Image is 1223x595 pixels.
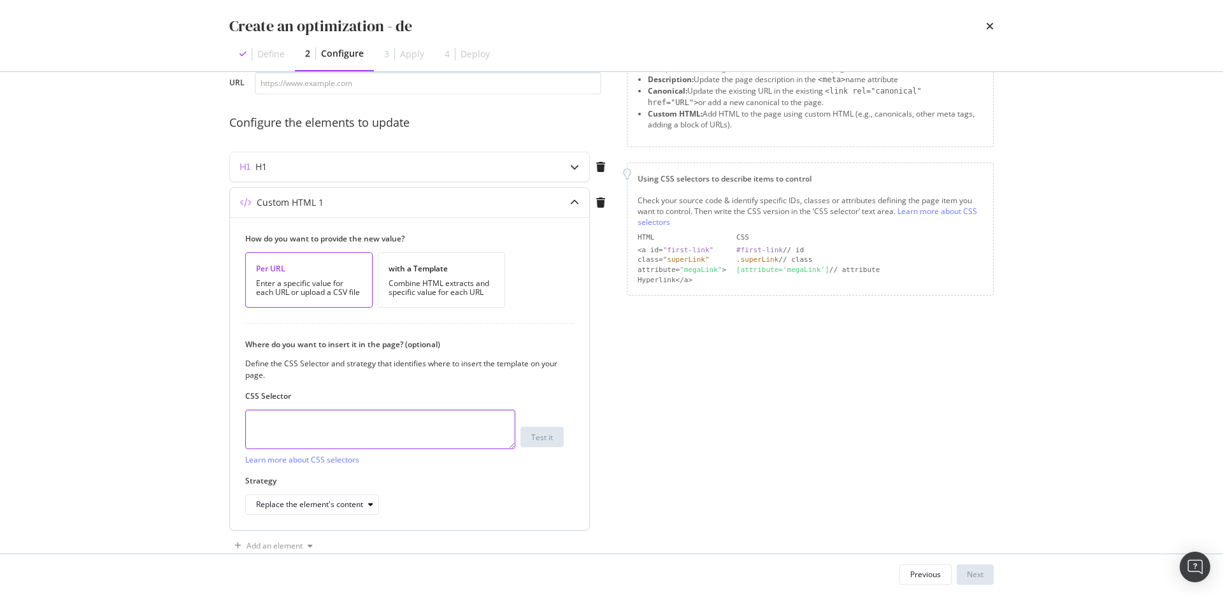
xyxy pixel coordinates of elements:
div: class= [638,255,726,265]
label: CSS Selector [245,391,564,401]
a: Learn more about CSS selectors [638,206,977,227]
div: Next [967,569,983,580]
div: Combine HTML extracts and specific value for each URL [389,279,494,297]
div: // id [736,245,983,255]
div: Create an optimization - de [229,15,412,37]
div: H1 [255,161,267,173]
button: Replace the element's content [245,494,379,515]
div: 2 [305,47,310,60]
div: .superLink [736,255,778,264]
button: Add an element [229,536,318,556]
li: Add HTML to the page using custom HTML (e.g., canonicals, other meta tags, adding a block of URLs). [648,108,983,130]
div: Open Intercom Messenger [1180,552,1210,582]
div: Configure [321,47,364,60]
div: 3 [384,48,389,61]
button: Next [957,564,994,585]
strong: Description: [648,74,694,85]
a: Learn more about CSS selectors [245,454,359,465]
strong: Custom HTML: [648,108,703,119]
label: Where do you want to insert it in the page? (optional) [245,339,564,350]
div: attribute= > [638,265,726,275]
label: How do you want to provide the new value? [245,233,564,244]
span: <meta> [818,75,845,84]
div: <a id= [638,245,726,255]
label: Strategy [245,475,564,486]
li: Update the existing URL in the existing or add a new canonical to the page. [648,85,983,108]
div: 4 [445,48,450,61]
div: Replace the element's content [256,501,363,508]
div: Define the CSS Selector and strategy that identifies where to insert the template on your page. [245,358,564,380]
button: Test it [520,427,564,447]
div: Custom HTML 1 [257,196,324,209]
button: Previous [899,564,952,585]
div: // class [736,255,983,265]
div: with a Template [389,263,494,274]
strong: Canonical: [648,85,687,96]
span: <h1> [726,64,745,73]
li: Update the page description in the name attribute [648,74,983,85]
div: #first-link [736,246,783,254]
div: Apply [400,48,424,61]
span: <link rel="canonical" href="URL"> [648,87,922,107]
div: "megaLink" [680,266,722,274]
div: Test it [531,432,553,443]
div: Check your source code & identify specific IDs, classes or attributes defining the page item you ... [638,195,983,227]
div: Configure the elements to update [229,115,611,131]
div: times [986,15,994,37]
label: URL [229,77,245,91]
div: "first-link" [663,246,713,254]
div: Define [257,48,285,61]
span: <h1> [790,64,809,73]
div: Hyperlink</a> [638,275,726,285]
div: [attribute='megaLink'] [736,266,829,274]
div: Using CSS selectors to describe items to control [638,173,983,184]
div: // attribute [736,265,983,275]
div: HTML [638,233,726,243]
div: Enter a specific value for each URL or upload a CSV file [256,279,362,297]
div: Per URL [256,263,362,274]
div: Deploy [461,48,490,61]
strong: H1: [648,62,660,73]
div: "superLink" [663,255,710,264]
div: Add an element [247,542,303,550]
div: Previous [910,569,941,580]
div: CSS [736,233,983,243]
input: https://www.example.com [255,72,601,94]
